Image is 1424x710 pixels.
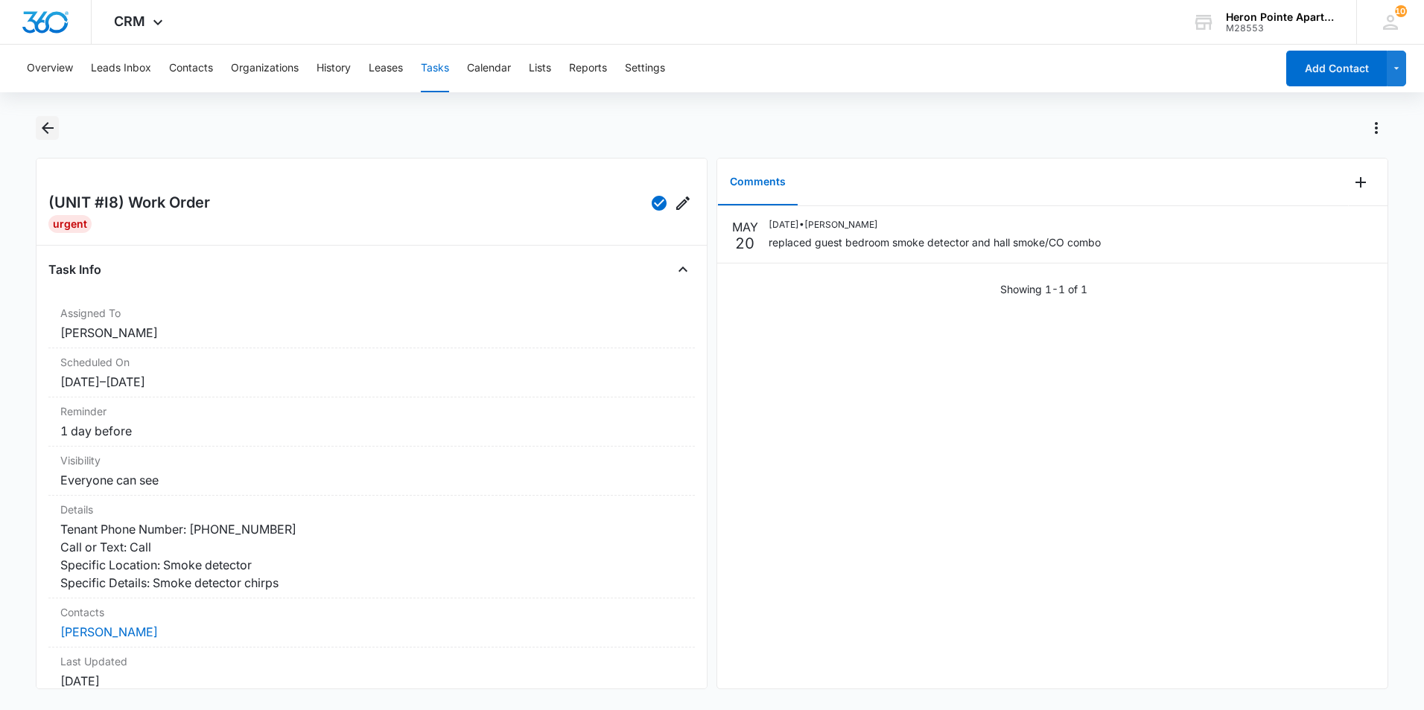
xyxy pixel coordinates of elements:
[60,422,683,440] dd: 1 day before
[48,260,101,278] h4: Task Info
[60,354,683,370] dt: Scheduled On
[48,598,695,647] div: Contacts[PERSON_NAME]
[60,373,683,391] dd: [DATE] – [DATE]
[48,191,210,215] h2: (UNIT #I8) Work Order
[569,45,607,92] button: Reports
[60,520,683,592] dd: Tenant Phone Number: [PHONE_NUMBER] Call or Text: Call Specific Location: Smoke detector Specific...
[60,604,683,620] dt: Contacts
[718,159,798,205] button: Comments
[1349,170,1373,194] button: Add Comment
[48,397,695,447] div: Reminder1 day before
[1286,51,1387,86] button: Add Contact
[769,218,1101,231] p: [DATE] • [PERSON_NAME]
[769,234,1101,250] p: replaced guest bedroom smoke detector and hall smoke/CO combo
[1226,23,1335,33] div: account id
[1395,5,1407,17] div: notifications count
[735,236,754,251] p: 20
[231,45,299,92] button: Organizations
[60,672,683,690] dd: [DATE]
[27,45,73,92] button: Overview
[48,496,695,598] div: DetailsTenant Phone Number: [PHONE_NUMBER] Call or Text: Call Specific Location: Smoke detector S...
[60,324,683,342] dd: [PERSON_NAME]
[317,45,351,92] button: History
[732,218,758,236] p: MAY
[671,191,695,215] button: Edit
[36,116,59,140] button: Back
[48,215,92,233] div: Urgent
[1395,5,1407,17] span: 107
[1226,11,1335,23] div: account name
[48,647,695,697] div: Last Updated[DATE]
[60,653,683,669] dt: Last Updated
[48,299,695,348] div: Assigned To[PERSON_NAME]
[48,348,695,397] div: Scheduled On[DATE]–[DATE]
[671,258,695,281] button: Close
[1000,281,1087,297] p: Showing 1-1 of 1
[1364,116,1388,140] button: Actions
[467,45,511,92] button: Calendar
[369,45,403,92] button: Leases
[60,624,158,639] a: [PERSON_NAME]
[421,45,449,92] button: Tasks
[169,45,213,92] button: Contacts
[114,13,145,29] span: CRM
[60,452,683,468] dt: Visibility
[529,45,551,92] button: Lists
[60,305,683,321] dt: Assigned To
[48,447,695,496] div: VisibilityEveryone can see
[60,471,683,489] dd: Everyone can see
[625,45,665,92] button: Settings
[60,403,683,419] dt: Reminder
[60,502,683,517] dt: Details
[91,45,151,92] button: Leads Inbox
